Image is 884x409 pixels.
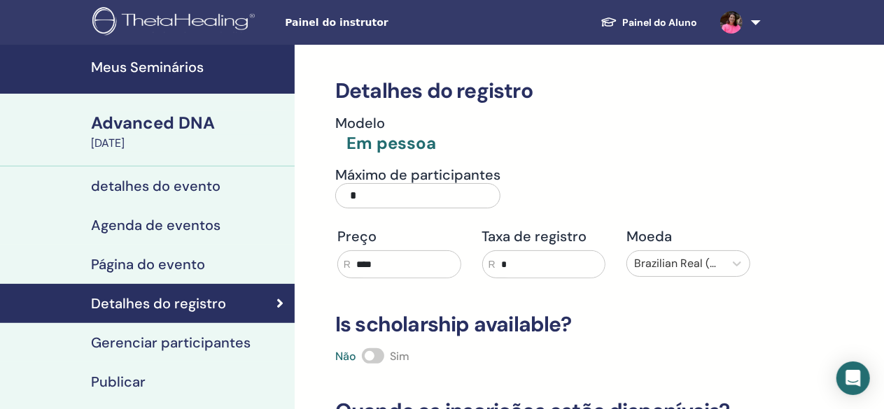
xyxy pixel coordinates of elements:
img: default.jpg [720,11,743,34]
h4: detalhes do evento [91,178,220,194]
div: Em pessoa [346,131,436,155]
h4: Agenda de eventos [91,217,220,234]
h4: Publicar [91,373,146,390]
div: [DATE] [91,135,286,152]
h4: Moeda [626,228,750,245]
img: logo.png [92,7,260,38]
img: graduation-cap-white.svg [601,16,617,28]
span: Sim [390,349,409,364]
h4: Preço [337,228,461,245]
h3: Detalhes do registro [327,78,761,103]
a: Painel do Aluno [589,10,709,36]
h4: Gerenciar participantes [91,334,251,351]
h4: Página do evento [91,256,205,273]
div: Advanced DNA [91,111,286,135]
span: R [344,257,351,272]
span: Não [335,349,356,364]
h4: Taxa de registro [482,228,606,245]
input: Máximo de participantes [335,183,500,208]
a: Advanced DNA[DATE] [83,111,295,152]
h4: Detalhes do registro [91,295,226,312]
span: Painel do instrutor [285,15,495,30]
h4: Máximo de participantes [335,166,500,183]
div: Open Intercom Messenger [836,361,870,395]
span: R [489,257,496,272]
h4: Meus Seminários [91,59,286,76]
h4: Modelo [335,115,436,131]
h3: Is scholarship available? [327,312,761,337]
